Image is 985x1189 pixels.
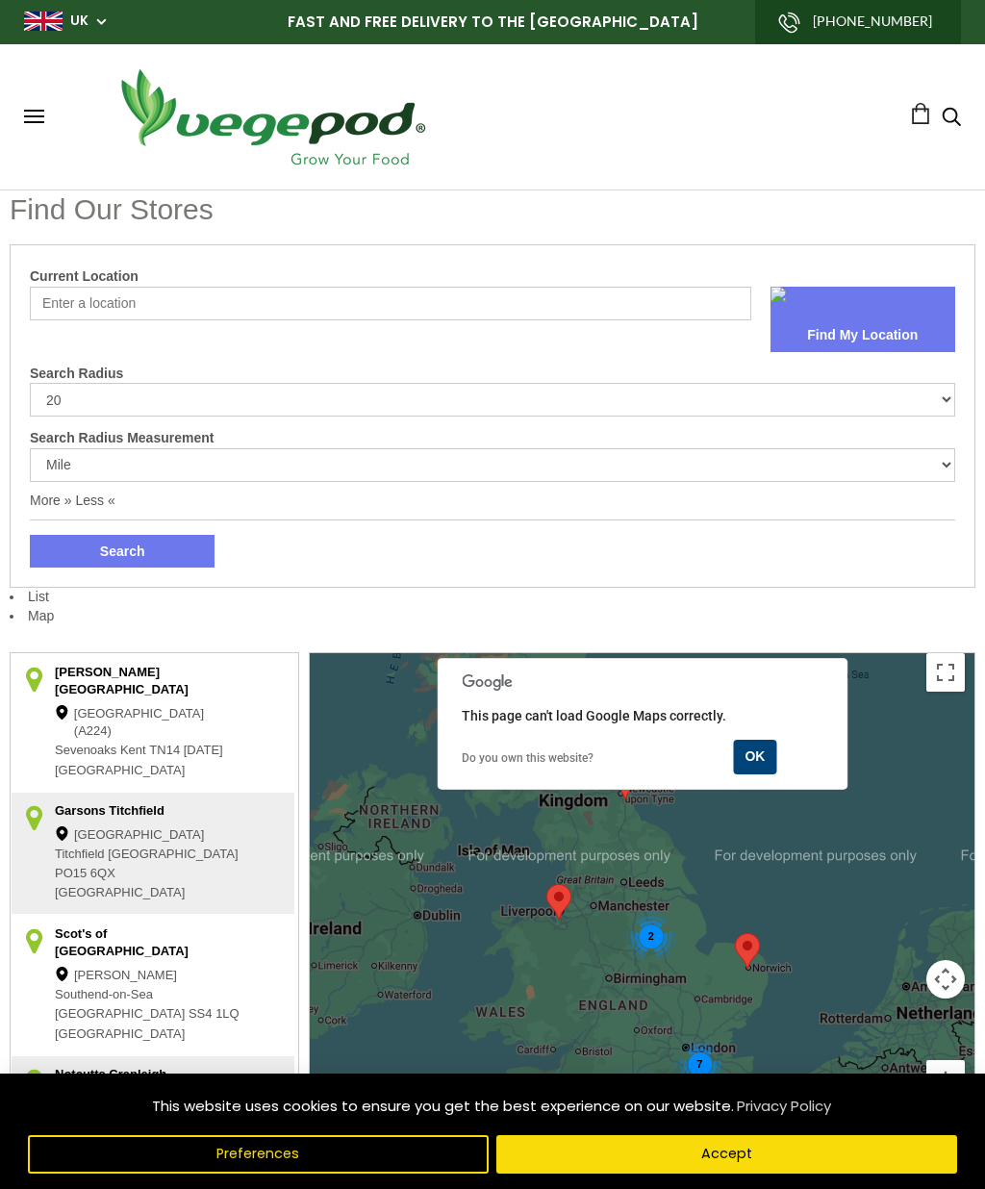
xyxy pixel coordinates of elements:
[55,865,115,884] span: PO15 6QX
[55,664,242,700] div: [PERSON_NAME][GEOGRAPHIC_DATA]
[10,230,975,607] li: List
[30,535,215,568] button: Search
[55,884,185,903] span: [GEOGRAPHIC_DATA]
[55,1066,242,1085] div: Notcutts Cranleigh
[30,429,955,448] label: Search Radius Measurement
[149,742,222,761] span: TN14 [DATE]
[108,846,238,865] span: [GEOGRAPHIC_DATA]
[926,653,965,692] button: Toggle fullscreen view
[55,925,242,962] div: Scot's of [GEOGRAPHIC_DATA]
[770,287,786,302] img: sca.location-find-location.png
[10,190,975,230] h1: Find Our Stores
[70,12,88,31] a: UK
[55,1025,185,1045] span: [GEOGRAPHIC_DATA]
[55,986,153,1005] span: Southend-on-Sea
[770,319,955,352] button: Find My Location
[942,109,961,129] a: Search
[55,762,185,781] span: [GEOGRAPHIC_DATA]
[55,802,242,822] div: Garsons Titchfield
[55,705,242,742] div: [GEOGRAPHIC_DATA] (A224)
[496,1135,957,1174] button: Accept
[734,1089,834,1124] a: Privacy Policy (opens in a new tab)
[30,365,955,384] label: Search Radius
[55,846,105,865] span: Titchfield
[120,742,146,761] span: Kent
[55,826,242,846] div: [GEOGRAPHIC_DATA]
[28,1135,489,1174] button: Preferences
[30,267,955,287] label: Current Location
[30,287,751,320] input: Enter a location
[673,1038,724,1089] div: 7
[24,12,63,31] img: gb_large.png
[189,1005,240,1025] span: SS4 1LQ
[613,1067,664,1118] div: 2
[733,740,776,774] button: OK
[926,960,965,999] button: Map camera controls
[30,493,72,508] a: More »
[104,63,441,170] img: Vegepod
[55,742,116,761] span: Sevenoaks
[152,1096,734,1116] span: This website uses cookies to ensure you get the best experience on our website.
[55,1005,185,1025] span: [GEOGRAPHIC_DATA]
[926,1060,965,1099] button: Zoom in
[462,751,594,765] a: Do you own this website?
[55,967,242,986] div: [PERSON_NAME]
[625,910,676,961] div: 2
[462,708,726,723] span: This page can't load Google Maps correctly.
[10,607,975,626] li: Map
[75,493,114,508] a: Less «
